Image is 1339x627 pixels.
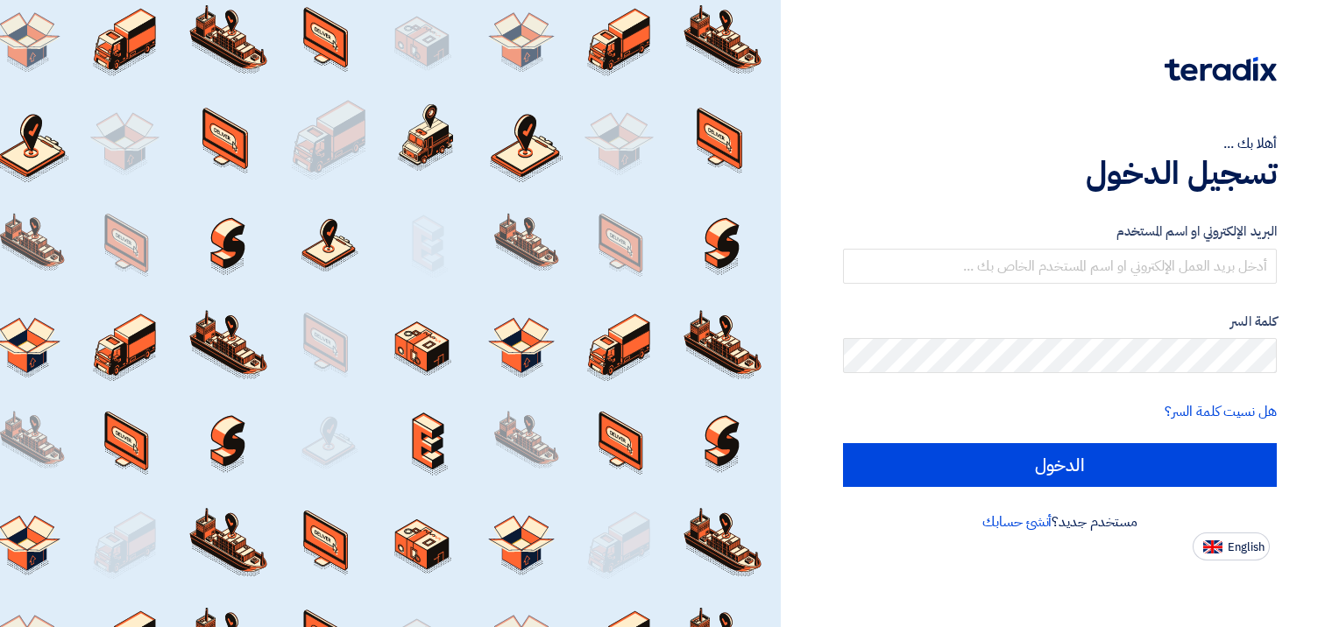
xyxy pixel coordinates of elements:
[982,511,1052,532] a: أنشئ حسابك
[1203,540,1222,553] img: en-US.png
[843,249,1277,284] input: أدخل بريد العمل الإلكتروني او اسم المستخدم الخاص بك ...
[1165,401,1277,422] a: هل نسيت كلمة السر؟
[843,312,1277,332] label: كلمة السر
[843,511,1277,532] div: مستخدم جديد؟
[1165,57,1277,81] img: Teradix logo
[843,443,1277,487] input: الدخول
[843,222,1277,242] label: البريد الإلكتروني او اسم المستخدم
[843,154,1277,193] h1: تسجيل الدخول
[1228,541,1265,553] span: English
[843,133,1277,154] div: أهلا بك ...
[1193,532,1270,560] button: English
